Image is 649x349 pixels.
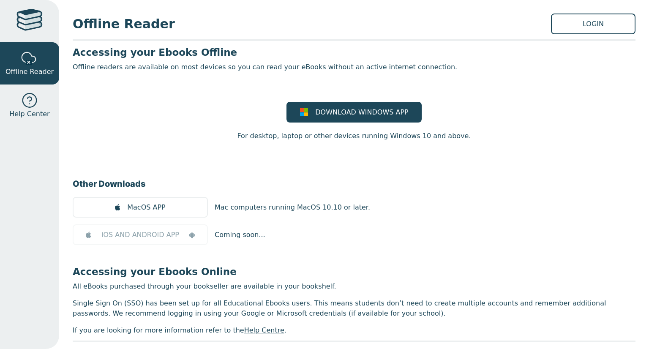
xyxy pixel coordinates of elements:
p: Coming soon... [215,230,265,240]
a: MacOS APP [73,197,208,218]
p: All eBooks purchased through your bookseller are available in your bookshelf. [73,281,635,292]
span: MacOS APP [127,202,165,213]
h3: Accessing your Ebooks Online [73,265,635,278]
h3: Other Downloads [73,177,635,190]
span: iOS AND ANDROID APP [101,230,179,240]
span: DOWNLOAD WINDOWS APP [315,107,408,117]
p: Mac computers running MacOS 10.10 or later. [215,202,370,213]
a: LOGIN [551,14,635,34]
p: Single Sign On (SSO) has been set up for all Educational Ebooks users. This means students don’t ... [73,298,635,319]
span: Offline Reader [5,67,54,77]
span: Help Center [9,109,49,119]
a: DOWNLOAD WINDOWS APP [286,102,422,123]
p: If you are looking for more information refer to the . [73,325,635,335]
h3: Accessing your Ebooks Offline [73,46,635,59]
span: Offline Reader [73,14,551,33]
p: For desktop, laptop or other devices running Windows 10 and above. [237,131,471,141]
a: Help Centre [244,326,284,334]
p: Offline readers are available on most devices so you can read your eBooks without an active inter... [73,62,635,72]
